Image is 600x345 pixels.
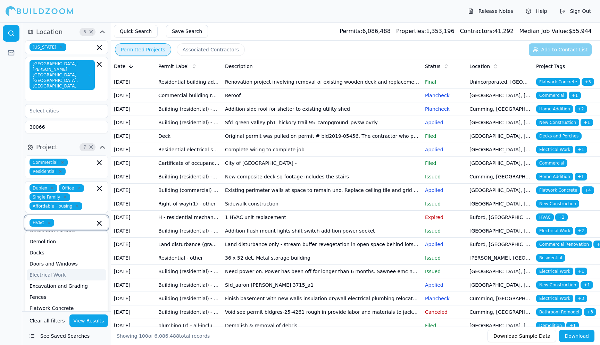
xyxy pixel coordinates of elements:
td: [DATE] [111,75,156,89]
span: Permits: [340,28,362,34]
td: 36 x 52 det. Metal storage building [222,251,422,265]
span: + 2 [575,227,587,235]
span: + 1 [581,281,593,289]
td: Building (residential) - plumbing trade only [156,305,222,319]
td: [DATE] [111,224,156,238]
button: See Saved Searches [25,330,108,342]
td: Finish basement with new walls insulation drywall electrical plumbing relocated air ducts and paint [222,292,422,305]
span: HVAC [536,213,554,221]
span: [GEOGRAPHIC_DATA]-[PERSON_NAME][GEOGRAPHIC_DATA]-[GEOGRAPHIC_DATA], [GEOGRAPHIC_DATA] [30,60,95,90]
span: 3 [81,28,88,35]
td: [DATE] [111,278,156,292]
p: Final [425,78,464,85]
td: [GEOGRAPHIC_DATA], [GEOGRAPHIC_DATA] [467,184,533,197]
td: Building (residential) - electrical trade only [156,265,222,278]
td: 1 HVAC unit replacement [222,211,422,224]
span: + 1 [566,322,579,329]
td: Cumming, [GEOGRAPHIC_DATA] [467,102,533,116]
span: + 3 [582,78,594,86]
td: Buford, [GEOGRAPHIC_DATA] [467,238,533,251]
input: Select cities [25,104,99,117]
p: Issued [425,173,464,180]
span: Project [36,142,58,152]
p: Canceled [425,309,464,315]
td: Commercial building renovation [156,89,222,102]
span: Office [59,184,84,192]
span: New Construction [536,281,579,289]
td: [DATE] [111,305,156,319]
div: 1,353,196 [396,27,455,35]
td: Building (residential) - electrical trade only [156,224,222,238]
span: Median Job Value: [519,28,568,34]
td: Void see permit bldgres-25-4261 rough in provide labor and materials to jackhammer and remove con... [222,305,422,319]
button: Download Sample Data [487,330,556,342]
td: Building (residential) - single family detached [156,278,222,292]
td: [DATE] [111,116,156,129]
td: Land disturbance (grading grubbing clearing or timber harvesting) [156,238,222,251]
span: Location [36,27,62,37]
span: Residential [536,254,565,262]
td: Residential electrical stand alone [156,143,222,157]
td: [DATE] [111,89,156,102]
div: Project Tags [536,63,597,70]
span: Electrical Work [536,227,573,235]
td: [GEOGRAPHIC_DATA], [GEOGRAPHIC_DATA] [467,116,533,129]
button: Help [522,6,551,17]
td: [GEOGRAPHIC_DATA], [GEOGRAPHIC_DATA] [467,89,533,102]
div: Demolition [27,236,106,247]
td: Building (residential) - renovation [156,292,222,305]
span: Flatwork Concrete [536,78,580,86]
span: New Construction [536,200,579,208]
div: 6,086,488 [340,27,391,35]
div: Date [114,63,153,70]
div: Docks [27,247,106,258]
td: [DATE] [111,102,156,116]
td: Addition side roof for shelter to existing utility shed [222,102,422,116]
p: Filed [425,322,464,329]
span: + 1 [575,146,587,153]
div: Permit Label [158,63,219,70]
td: [PERSON_NAME], [GEOGRAPHIC_DATA] [467,251,533,265]
td: Residential building addition [156,75,222,89]
p: Applied [425,146,464,153]
span: Duplex [30,184,57,192]
td: Sfd_aaron [PERSON_NAME] 3715_a1 [222,278,422,292]
td: Sidewalk construction [222,197,422,211]
td: [GEOGRAPHIC_DATA], [GEOGRAPHIC_DATA] [467,157,533,170]
td: [DATE] [111,211,156,224]
td: Certificate of occupancy for business license (no construction) [156,157,222,170]
td: H - residential mechanical permit [156,211,222,224]
td: Building (residential) -addition [156,102,222,116]
p: Issued [425,268,464,275]
p: Plancheck [425,295,464,302]
p: Applied [425,119,464,126]
span: Home Addition [536,105,573,113]
td: [DATE] [111,143,156,157]
td: [DATE] [111,251,156,265]
span: Electrical Work [536,146,573,153]
span: + 1 [569,92,581,99]
span: Bathroom Remodel [536,308,582,316]
td: City of [GEOGRAPHIC_DATA] - [222,157,422,170]
span: Decks and Porches [536,132,582,140]
td: Sfd_green valley ph1_hickory trail 95_campground_pwsw ovrly [222,116,422,129]
span: Flatwork Concrete [536,186,580,194]
button: Permitted Projects [115,43,171,56]
span: Residential [30,168,66,175]
p: Applied [425,187,464,194]
button: Release Notes [465,6,517,17]
td: [GEOGRAPHIC_DATA], [GEOGRAPHIC_DATA] [467,197,533,211]
span: Home Addition [536,173,573,180]
p: Applied [425,241,464,248]
td: Buford, [GEOGRAPHIC_DATA] [467,211,533,224]
td: Renovation project involving removal of existing wooden deck and replacement with a ground-level ... [222,75,422,89]
td: [DATE] [111,265,156,278]
button: Associated Contractors [177,43,245,56]
td: [GEOGRAPHIC_DATA], [GEOGRAPHIC_DATA] [467,143,533,157]
span: + 4 [582,186,594,194]
span: Commercial [30,159,68,166]
p: Plancheck [425,92,464,99]
p: Issued [425,200,464,207]
td: Cumming, [GEOGRAPHIC_DATA] [467,170,533,184]
td: Demolish & removal of debris [222,319,422,333]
